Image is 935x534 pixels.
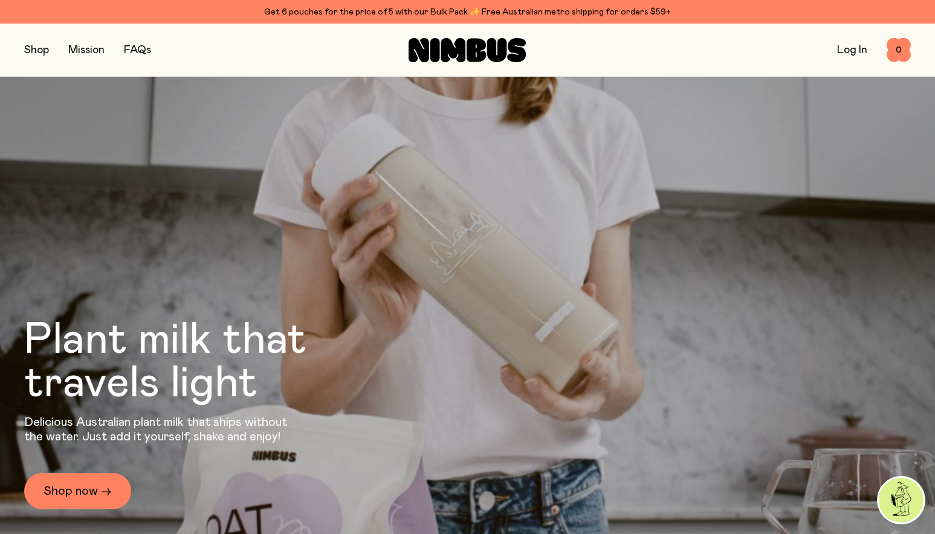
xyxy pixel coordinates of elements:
[124,45,151,56] a: FAQs
[24,473,131,509] a: Shop now →
[837,45,867,56] a: Log In
[24,5,911,19] div: Get 6 pouches for the price of 5 with our Bulk Pack ✨ Free Australian metro shipping for orders $59+
[879,478,924,523] img: agent
[24,415,295,444] p: Delicious Australian plant milk that ships without the water. Just add it yourself, shake and enjoy!
[24,318,372,405] h1: Plant milk that travels light
[68,45,105,56] a: Mission
[887,38,911,62] button: 0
